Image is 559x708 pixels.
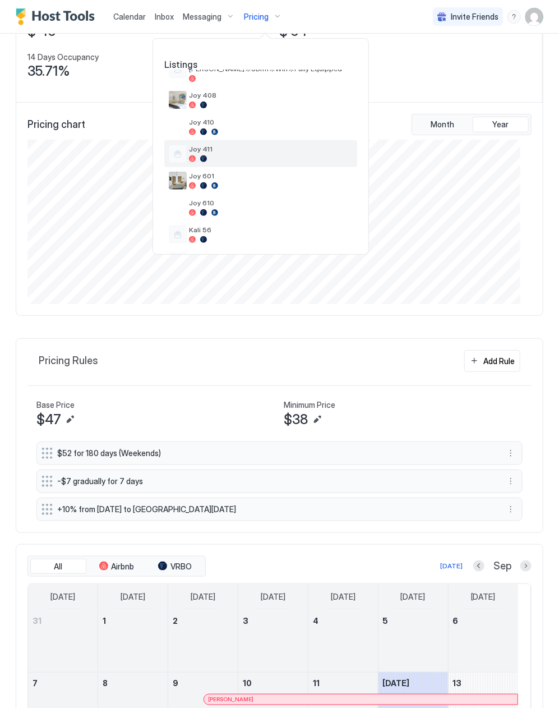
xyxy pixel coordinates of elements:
span: Kali 56 [189,226,353,234]
div: listing image [169,199,187,217]
span: Joy 411 [189,145,353,153]
span: Joy 408 [189,91,353,99]
span: Listings [153,59,368,70]
span: LDM [GEOGRAPHIC_DATA] [189,252,353,261]
div: listing image [169,172,187,190]
span: Joy 610 [189,199,353,207]
div: listing image [169,91,187,109]
div: listing image [169,118,187,136]
span: Joy 601 [189,172,353,180]
span: Joy 410 [189,118,353,126]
